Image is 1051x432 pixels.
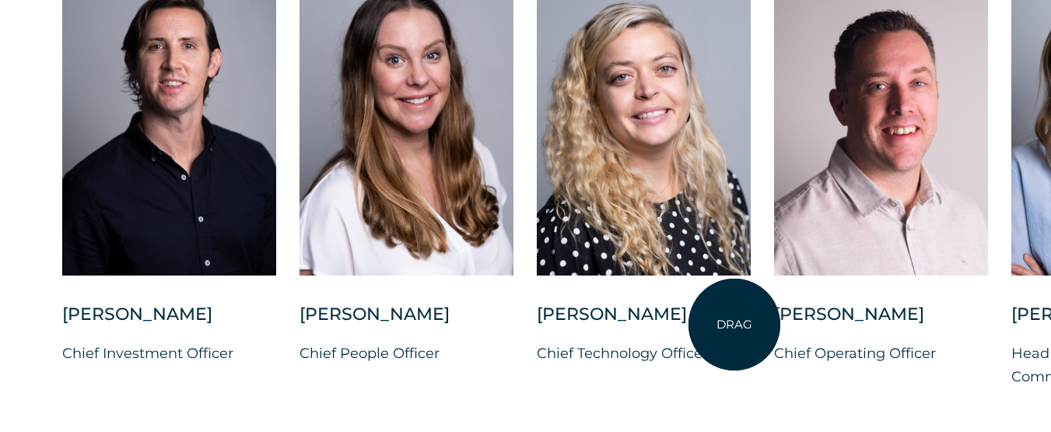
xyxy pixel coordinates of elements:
p: Chief People Officer [300,342,513,365]
div: [PERSON_NAME] [300,303,513,342]
div: [PERSON_NAME] [62,303,276,342]
div: [PERSON_NAME] [537,303,751,342]
div: [PERSON_NAME] [774,303,988,342]
p: Chief Investment Officer [62,342,276,365]
p: Chief Operating Officer [774,342,988,365]
p: Chief Technology Officer [537,342,751,365]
